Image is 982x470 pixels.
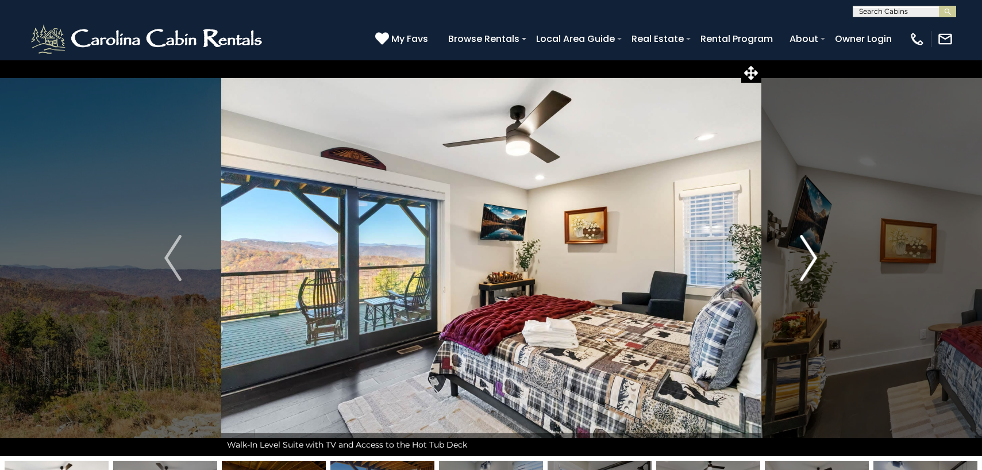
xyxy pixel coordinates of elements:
[761,60,856,456] button: Next
[125,60,221,456] button: Previous
[909,31,925,47] img: phone-regular-white.png
[442,29,525,49] a: Browse Rentals
[800,235,818,281] img: arrow
[530,29,621,49] a: Local Area Guide
[784,29,824,49] a: About
[164,235,182,281] img: arrow
[375,32,431,47] a: My Favs
[626,29,690,49] a: Real Estate
[695,29,779,49] a: Rental Program
[29,22,267,56] img: White-1-2.png
[829,29,898,49] a: Owner Login
[221,433,761,456] div: Walk-In Level Suite with TV and Access to the Hot Tub Deck
[937,31,953,47] img: mail-regular-white.png
[391,32,428,46] span: My Favs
